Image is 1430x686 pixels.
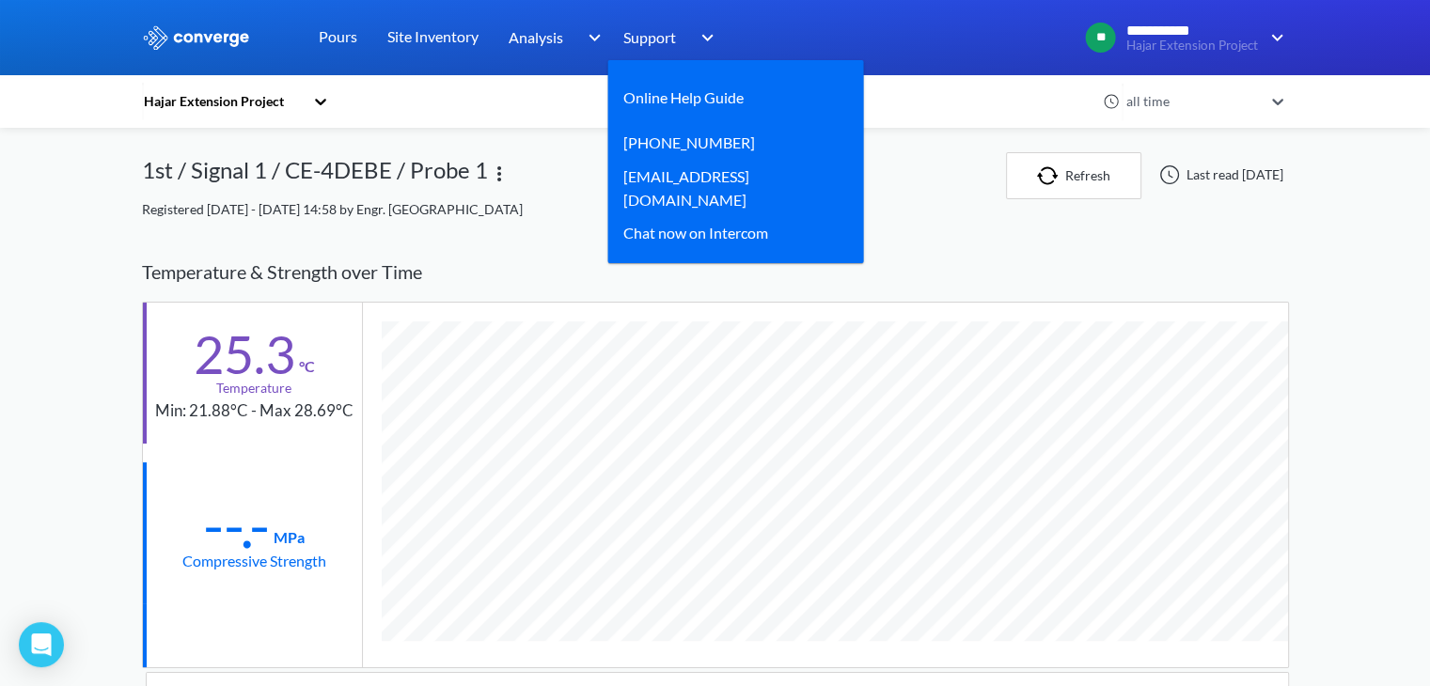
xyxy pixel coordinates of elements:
[623,164,834,211] a: [EMAIL_ADDRESS][DOMAIN_NAME]
[575,26,605,49] img: downArrow.svg
[689,26,719,49] img: downArrow.svg
[142,91,304,112] div: Hajar Extension Project
[509,25,563,49] span: Analysis
[19,622,64,667] div: Open Intercom Messenger
[142,152,488,199] div: 1st / Signal 1 / CE-4DEBE / Probe 1
[623,25,676,49] span: Support
[1149,164,1289,186] div: Last read [DATE]
[1259,26,1289,49] img: downArrow.svg
[142,201,523,217] span: Registered [DATE] - [DATE] 14:58 by Engr. [GEOGRAPHIC_DATA]
[1103,93,1120,110] img: icon-clock.svg
[488,163,511,185] img: more.svg
[1037,166,1065,185] img: icon-refresh.svg
[155,398,354,424] div: Min: 21.88°C - Max 28.69°C
[623,86,744,109] a: Online Help Guide
[1006,152,1141,199] button: Refresh
[623,221,768,244] div: Chat now on Intercom
[203,502,270,549] div: --.-
[1126,39,1259,53] span: Hajar Extension Project
[216,378,291,398] div: Temperature
[142,242,1289,302] div: Temperature & Strength over Time
[182,549,326,572] div: Compressive Strength
[142,25,251,50] img: logo_ewhite.svg
[1122,91,1263,112] div: all time
[194,331,295,378] div: 25.3
[623,131,755,154] a: [PHONE_NUMBER]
